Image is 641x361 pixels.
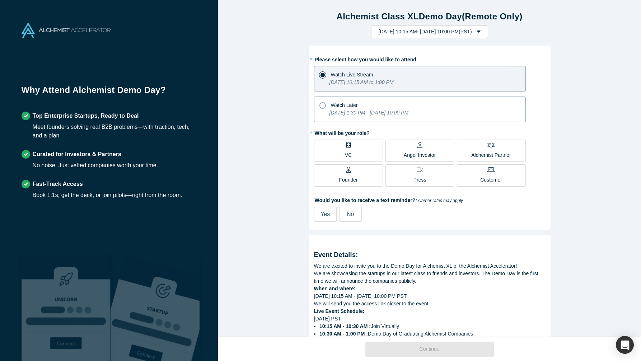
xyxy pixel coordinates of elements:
div: Meet founders solving real B2B problems—with traction, tech, and a plan. [33,123,197,140]
strong: Event Details: [314,251,358,258]
strong: Alchemist Class XL Demo Day (Remote Only) [337,11,523,21]
div: We are excited to invite you to the Demo Day for Alchemist XL of the Alchemist Accelerator! [314,262,545,270]
div: Book 1:1s, get the deck, or join pilots—right from the room. [33,191,182,200]
span: No [347,211,354,217]
p: Alchemist Partner [471,151,511,159]
p: Customer [480,176,502,184]
img: Alchemist Accelerator Logo [22,23,111,38]
span: Watch Later [331,102,358,108]
div: [DATE] PST [314,315,545,338]
div: We are showcasing the startups in our latest class to friends and investors. The Demo Day is the ... [314,270,545,285]
strong: Curated for Investors & Partners [33,151,121,157]
strong: When and where: [314,286,356,291]
strong: 10:15 AM - 10:30 AM : [319,323,371,329]
p: Angel Investor [404,151,436,159]
label: Would you like to receive a text reminder? [314,194,545,204]
div: [DATE] 10:15 AM - [DATE] 10:00 PM PST [314,292,545,300]
em: * Carrier rates may apply [415,198,463,203]
div: No noise. Just vetted companies worth your time. [33,161,158,170]
strong: Fast-Track Access [33,181,83,187]
i: [DATE] 10:15 AM to 1:00 PM [329,79,394,85]
li: Demo Day of Graduating Alchemist Companies [319,330,545,338]
button: [DATE] 10:15 AM- [DATE] 10:00 PM(PST) [371,25,488,38]
strong: Top Enterprise Startups, Ready to Deal [33,113,139,119]
button: Continue [365,342,494,357]
p: VC [345,151,352,159]
span: Watch Live Stream [331,72,373,78]
strong: Live Event Schedule: [314,308,365,314]
div: We will send you the access link closer to the event. [314,300,545,308]
span: Yes [320,211,330,217]
strong: 10:30 AM - 1:00 PM : [319,331,368,337]
li: Join Virtually [319,323,545,330]
i: [DATE] 1:30 PM - [DATE] 10:00 PM [329,110,408,116]
h1: Why Attend Alchemist Demo Day? [22,84,197,102]
p: Press [413,176,426,184]
img: Robust Technologies [22,255,111,361]
p: Founder [339,176,358,184]
label: What will be your role? [314,127,545,137]
label: Please select how you would like to attend [314,53,545,64]
img: Prism AI [111,255,200,361]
